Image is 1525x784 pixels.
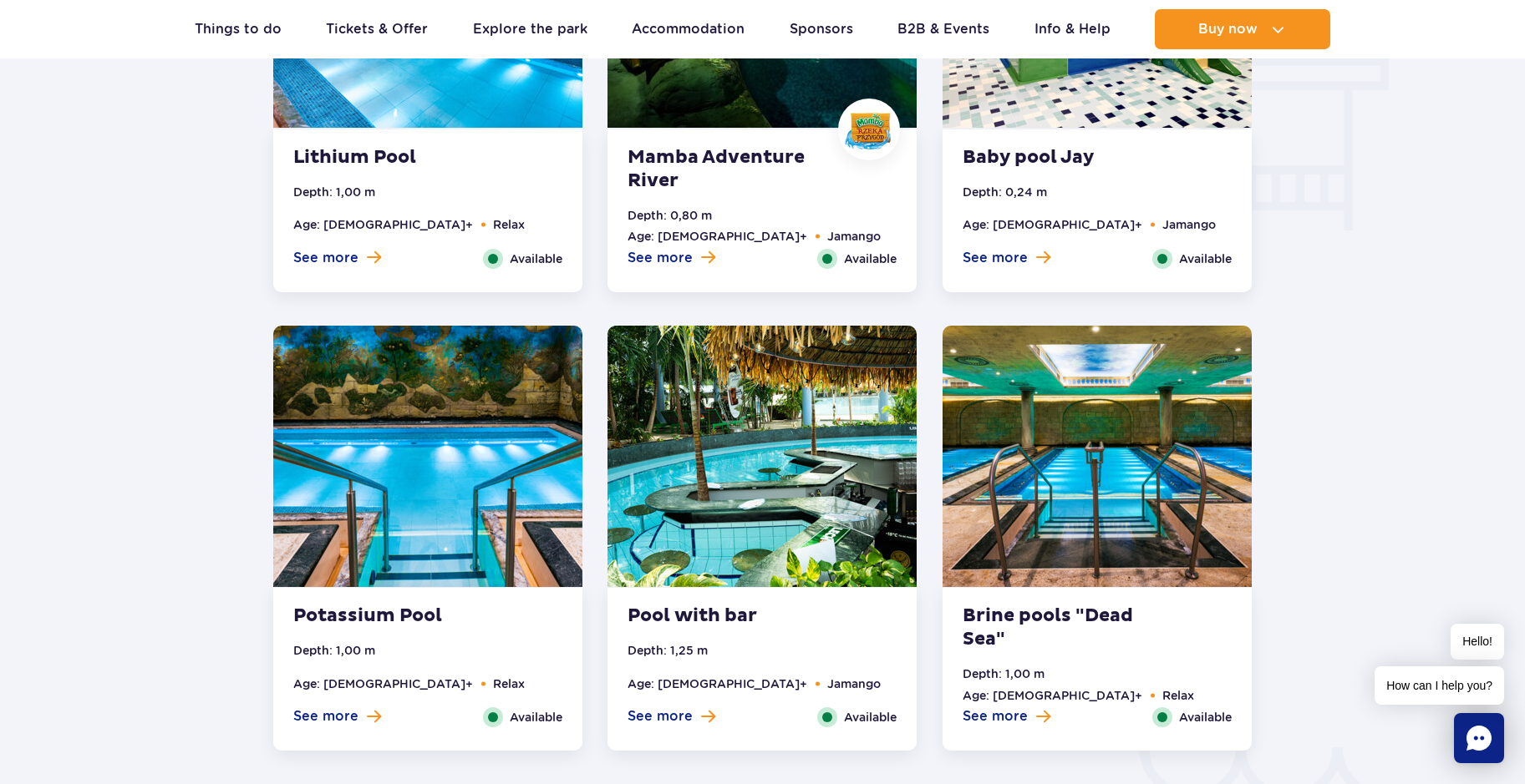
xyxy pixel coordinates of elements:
[607,326,917,587] img: Pool with bar
[963,686,1142,705] li: Age: [DEMOGRAPHIC_DATA]+
[293,215,473,234] li: Age: [DEMOGRAPHIC_DATA]+
[1155,9,1330,49] button: Buy now
[963,146,1165,169] strong: Baby pool Jay
[844,708,897,726] span: Available
[963,215,1142,234] li: Age: [DEMOGRAPHIC_DATA]+
[628,641,708,660] li: Depth: 1,25 m
[510,250,562,268] span: Available
[628,206,712,225] li: Depth: 0,80 m
[1162,215,1216,234] li: Jamango
[628,227,807,245] li: Age: [DEMOGRAPHIC_DATA]+
[1454,713,1504,763] div: Chat
[1179,708,1232,726] span: Available
[1451,624,1504,660] span: Hello!
[632,9,745,49] a: Accommodation
[293,249,381,267] button: See more
[473,9,587,49] a: Explore the park
[963,604,1165,651] strong: Brine pools "Dead Sea"
[790,9,853,49] a: Sponsors
[293,707,358,726] span: See more
[628,249,693,267] span: See more
[1375,666,1504,705] span: How can I help you?
[326,9,428,49] a: Tickets & Offer
[293,146,496,169] strong: Lithium Pool
[963,707,1028,726] span: See more
[273,326,582,587] img: Potassium Pool
[293,707,381,726] button: See more
[1198,22,1258,37] span: Buy now
[293,183,375,201] li: Depth: 1,00 m
[943,326,1252,587] img: Baseny solankowe
[293,249,358,267] span: See more
[293,641,375,660] li: Depth: 1,00 m
[1162,686,1194,705] li: Relax
[195,9,282,49] a: Things to do
[628,675,807,693] li: Age: [DEMOGRAPHIC_DATA]+
[628,249,715,267] button: See more
[628,707,715,726] button: See more
[1179,250,1232,268] span: Available
[628,604,830,628] strong: Pool with bar
[963,249,1028,267] span: See more
[963,249,1050,267] button: See more
[844,250,897,268] span: Available
[827,227,881,245] li: Jamango
[628,146,830,193] strong: Mamba Adventure River
[1034,9,1111,49] a: Info & Help
[493,215,525,234] li: Relax
[510,708,562,726] span: Available
[827,675,881,693] li: Jamango
[628,707,693,726] span: See more
[293,604,496,628] strong: Potassium Pool
[897,9,989,49] a: B2B & Events
[293,675,473,693] li: Age: [DEMOGRAPHIC_DATA]+
[963,665,1045,683] li: Depth: 1,00 m
[963,707,1050,726] button: See more
[493,675,525,693] li: Relax
[963,183,1047,201] li: Depth: 0,24 m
